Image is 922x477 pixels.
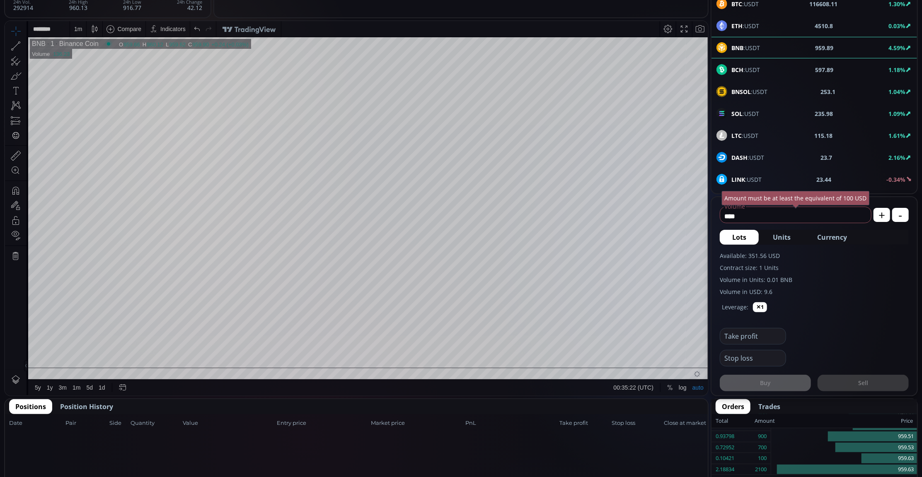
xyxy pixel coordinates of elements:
b: ETH [731,22,743,30]
b: SOL [731,110,743,118]
div: Hide Drawings Toolbar [19,339,23,350]
div: L [161,20,164,26]
b: 235.98 [815,109,833,118]
div: 0.10421 [716,453,734,464]
div: BNB [27,19,41,26]
span: :USDT [731,65,760,74]
span: :USDT [731,22,759,30]
b: 23.44 [817,175,832,184]
div: Compare [112,5,136,11]
div: Toggle Auto Scale [685,359,702,374]
span: Date [9,419,63,427]
div: 959.66 [119,20,135,26]
b: LTC [731,132,742,140]
b: 253.1 [820,87,835,96]
label: Leverage: [722,303,748,311]
div: 5y [30,363,36,370]
button: Orders [716,399,750,414]
div: Market open [100,19,107,26]
span: :USDT [731,87,767,96]
label: Available: 351.56 USD [720,251,909,260]
div: 959.63 [771,453,917,464]
div: 136.23 [48,30,65,36]
button: Positions [9,399,52,414]
span: Value [183,419,274,427]
div: 2.18834 [716,464,734,475]
span: :USDT [731,131,758,140]
div: 0.93798 [716,431,734,442]
div: 700 [758,442,767,453]
div: Amount must be at least the equivalent of 100 USD [722,191,870,205]
div: Go to [111,359,124,374]
span: Close at market [664,419,704,427]
button: Lots [720,230,759,245]
span: Position History [60,402,113,412]
span: Positions [15,402,46,412]
b: 23.7 [820,153,832,162]
div: 2100 [755,464,767,475]
span: 00:35:22 (UTC) [609,363,649,370]
span: Currency [817,232,847,242]
label: Contract size: 1 Units [720,263,909,272]
button: Units [760,230,803,245]
b: DASH [731,154,748,161]
div: Price [775,416,913,426]
span: Pair [65,419,107,427]
b: -0.34% [886,176,905,183]
span: PnL [465,419,557,427]
div: 959.62 [164,20,181,26]
button: ✕1 [753,302,767,312]
div: 100 [758,453,767,464]
div: 1 m [69,5,77,11]
button: Trades [752,399,786,414]
div: 960.12 [142,20,158,26]
span: Quantity [131,419,180,427]
div: C [183,20,187,26]
b: 597.89 [815,65,833,74]
b: 1.18% [888,66,905,74]
span: Side [109,419,128,427]
div: +0.24 (+0.03%) [206,20,244,26]
div: Toggle Percentage [659,359,671,374]
span: Trades [758,402,780,412]
b: 4510.8 [815,22,833,30]
span: Entry price [277,419,368,427]
div: 1m [68,363,75,370]
span: :USDT [731,153,764,162]
b: BNSOL [731,88,751,96]
span: Orders [722,402,744,412]
div: 959.63 [771,464,917,475]
div: 1d [94,363,100,370]
b: 1.04% [888,88,905,96]
div: Amount [755,416,775,426]
b: 1.09% [888,110,905,118]
b: LINK [731,176,745,183]
div:  [7,111,14,118]
div: 959.51 [771,431,917,442]
div: log [674,363,682,370]
span: :USDT [731,175,762,184]
b: 2.16% [888,154,905,161]
span: Lots [732,232,746,242]
b: BCH [731,66,743,74]
div: Volume [27,30,45,36]
span: Units [773,232,791,242]
div: Total [716,416,755,426]
button: Currency [805,230,859,245]
b: 0.03% [888,22,905,30]
div: 959.90 [187,20,204,26]
span: :USDT [731,109,759,118]
span: Market price [371,419,463,427]
button: - [892,208,909,222]
b: 115.18 [814,131,832,140]
label: Volume in USD: 9.6 [720,287,909,296]
span: Stop loss [612,419,661,427]
div: 959.53 [771,442,917,453]
label: Volume in Units: 0.01 BNB [720,275,909,284]
div: auto [687,363,699,370]
div: 3m [54,363,62,370]
div: 1y [42,363,48,370]
button: Position History [54,399,119,414]
div: 1 [41,19,49,26]
button: 00:35:22 (UTC) [606,359,651,374]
